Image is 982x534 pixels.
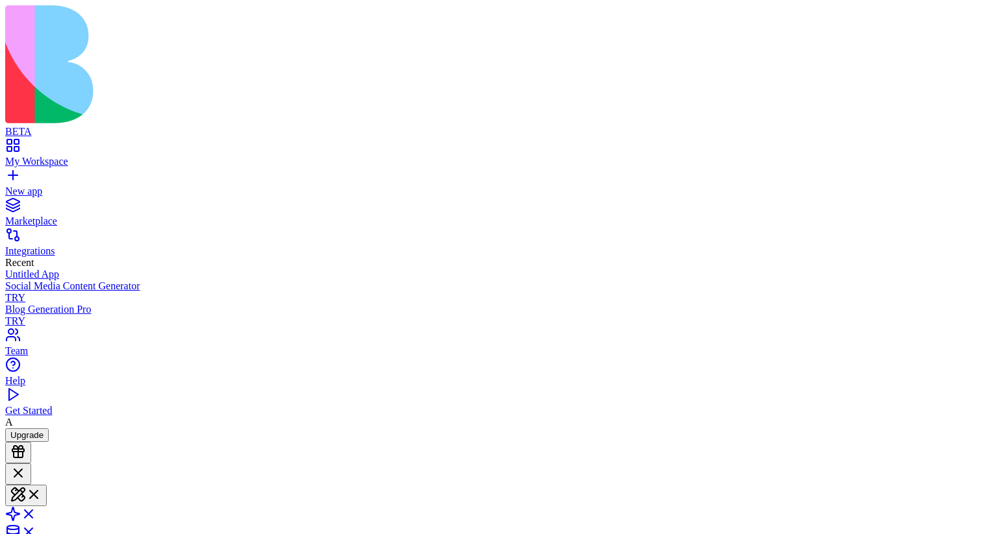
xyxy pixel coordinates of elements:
div: TRY [5,315,977,327]
a: Help [5,363,977,387]
span: Recent [5,257,34,268]
img: logo [5,5,527,123]
a: My Workspace [5,144,977,167]
div: Blog Generation Pro [5,304,977,315]
button: Upgrade [5,428,49,442]
div: Help [5,375,977,387]
a: Get Started [5,393,977,417]
a: Integrations [5,234,977,257]
div: Team [5,345,977,357]
div: Get Started [5,405,977,417]
a: BETA [5,114,977,138]
div: New app [5,186,977,197]
div: Integrations [5,245,977,257]
a: Untitled App [5,269,977,280]
div: My Workspace [5,156,977,167]
div: BETA [5,126,977,138]
div: Social Media Content Generator [5,280,977,292]
div: Marketplace [5,215,977,227]
a: Social Media Content GeneratorTRY [5,280,977,304]
span: A [5,417,13,428]
div: TRY [5,292,977,304]
a: New app [5,174,977,197]
a: Marketplace [5,204,977,227]
a: Blog Generation ProTRY [5,304,977,327]
a: Team [5,334,977,357]
a: Upgrade [5,429,49,440]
